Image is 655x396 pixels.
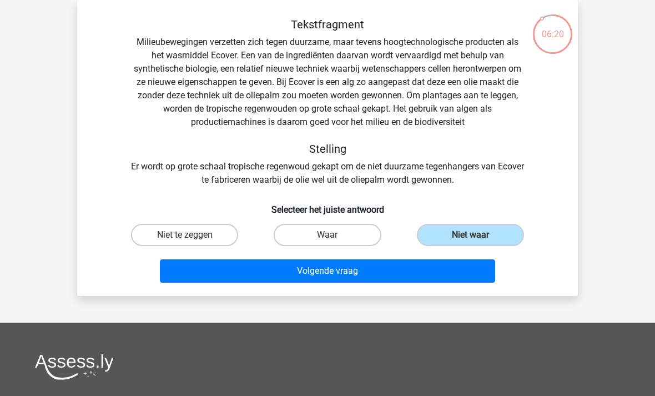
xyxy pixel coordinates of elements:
[160,259,496,283] button: Volgende vraag
[130,142,525,156] h5: Stelling
[35,354,114,380] img: Assessly logo
[274,224,381,246] label: Waar
[131,224,238,246] label: Niet te zeggen
[130,18,525,31] h5: Tekstfragment
[95,18,560,187] div: Milieubewegingen verzetten zich tegen duurzame, maar tevens hoogtechnologische producten als het ...
[417,224,524,246] label: Niet waar
[532,13,573,41] div: 06:20
[95,196,560,215] h6: Selecteer het juiste antwoord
